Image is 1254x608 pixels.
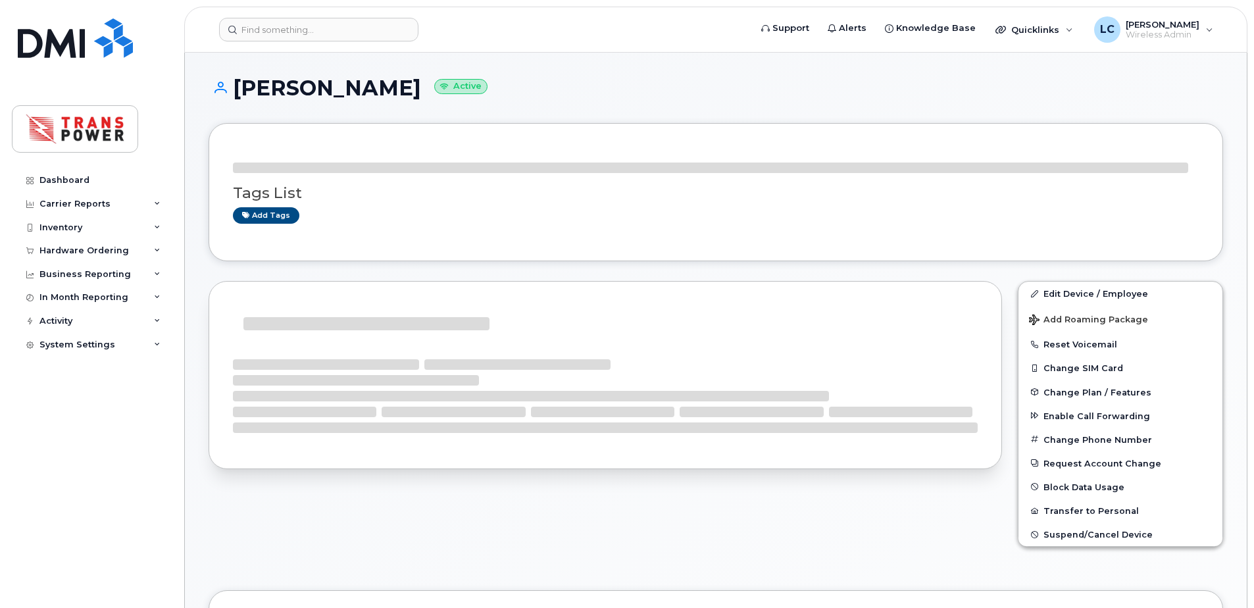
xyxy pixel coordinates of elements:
[1018,356,1222,380] button: Change SIM Card
[1018,475,1222,499] button: Block Data Usage
[233,207,299,224] a: Add tags
[1018,522,1222,546] button: Suspend/Cancel Device
[434,79,488,94] small: Active
[233,185,1199,201] h3: Tags List
[1018,499,1222,522] button: Transfer to Personal
[1018,428,1222,451] button: Change Phone Number
[1043,411,1150,420] span: Enable Call Forwarding
[1018,404,1222,428] button: Enable Call Forwarding
[209,76,1223,99] h1: [PERSON_NAME]
[1043,387,1151,397] span: Change Plan / Features
[1043,530,1153,540] span: Suspend/Cancel Device
[1018,305,1222,332] button: Add Roaming Package
[1018,282,1222,305] a: Edit Device / Employee
[1018,332,1222,356] button: Reset Voicemail
[1018,380,1222,404] button: Change Plan / Features
[1018,451,1222,475] button: Request Account Change
[1029,315,1148,327] span: Add Roaming Package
